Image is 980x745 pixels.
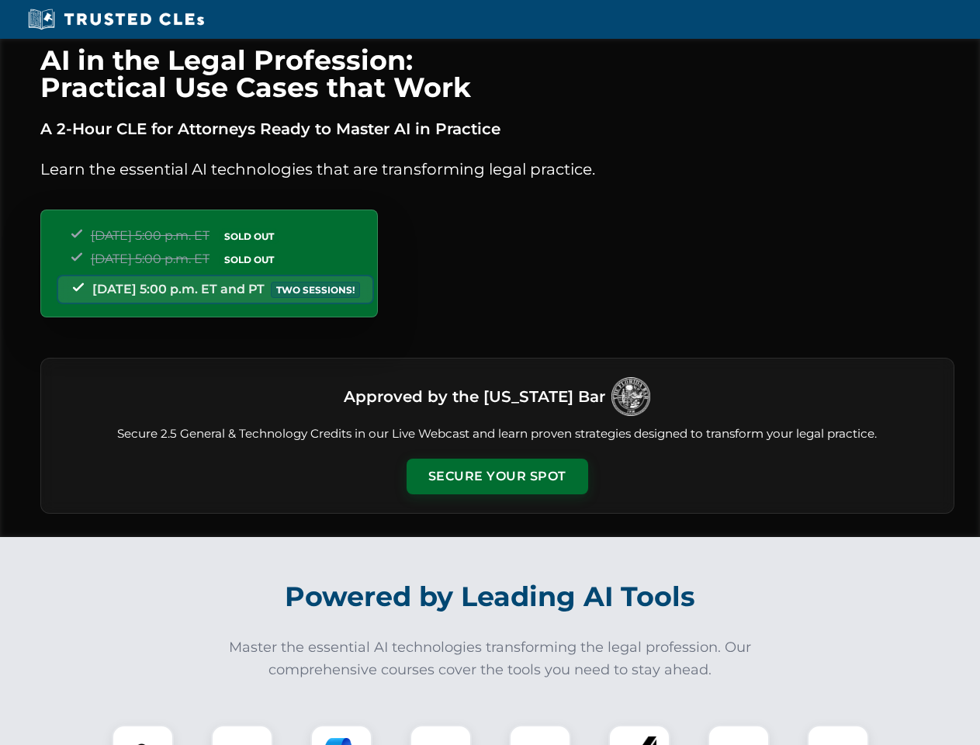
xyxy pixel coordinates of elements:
span: SOLD OUT [219,228,279,244]
img: Logo [611,377,650,416]
button: Secure Your Spot [407,459,588,494]
img: Trusted CLEs [23,8,209,31]
h1: AI in the Legal Profession: Practical Use Cases that Work [40,47,954,101]
span: [DATE] 5:00 p.m. ET [91,251,210,266]
span: SOLD OUT [219,251,279,268]
span: [DATE] 5:00 p.m. ET [91,228,210,243]
p: Master the essential AI technologies transforming the legal profession. Our comprehensive courses... [219,636,762,681]
h2: Powered by Leading AI Tools [61,570,920,624]
p: A 2-Hour CLE for Attorneys Ready to Master AI in Practice [40,116,954,141]
h3: Approved by the [US_STATE] Bar [344,383,605,411]
p: Learn the essential AI technologies that are transforming legal practice. [40,157,954,182]
p: Secure 2.5 General & Technology Credits in our Live Webcast and learn proven strategies designed ... [60,425,935,443]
